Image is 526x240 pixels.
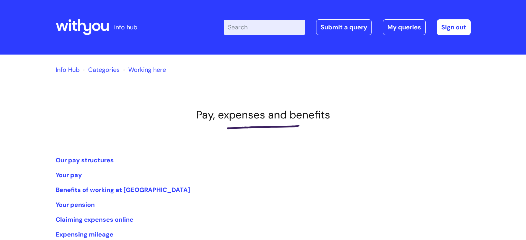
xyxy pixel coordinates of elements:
a: Benefits of working at [GEOGRAPHIC_DATA] [56,186,190,194]
a: Your pay [56,171,82,179]
a: My queries [383,19,426,35]
li: Working here [121,64,166,75]
li: Solution home [81,64,120,75]
a: Sign out [437,19,471,35]
a: Info Hub [56,66,80,74]
a: Our pay structures [56,156,114,164]
p: info hub [114,22,137,33]
a: Working here [128,66,166,74]
a: Your pension [56,201,95,209]
a: Categories [88,66,120,74]
h1: Pay, expenses and benefits [56,108,471,121]
div: | - [224,19,471,35]
a: Claiming expenses online [56,215,133,224]
a: Submit a query [316,19,372,35]
input: Search [224,20,305,35]
a: Expensing mileage [56,230,113,239]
